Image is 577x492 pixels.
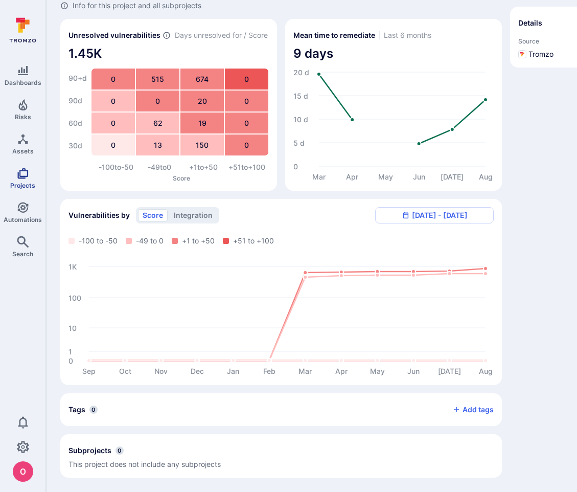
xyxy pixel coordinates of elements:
[293,139,305,147] text: 5 d
[68,68,87,88] div: 90+ d
[136,69,179,90] div: 515
[60,393,502,426] div: Collapse tags
[68,405,85,415] h2: Tags
[4,216,42,223] span: Automations
[191,367,204,375] text: Dec
[68,262,77,271] text: 1K
[119,367,131,375] text: Oct
[94,162,138,172] div: -100 to -50
[68,356,73,365] text: 0
[293,115,308,124] text: 10 d
[60,434,502,478] div: Collapse
[136,113,179,133] div: 62
[518,18,542,28] h2: Details
[68,210,130,220] span: Vulnerabilities by
[136,91,179,111] div: 0
[293,92,308,100] text: 15 d
[15,113,31,121] span: Risks
[479,172,493,182] text: Aug
[479,367,493,376] text: Aug
[293,162,298,171] text: 0
[68,46,269,62] span: 1.45K
[68,113,87,133] div: 60 d
[116,446,124,455] span: 0
[346,172,359,181] text: Apr
[60,199,502,385] div: Vulnerabilities by Source/Integration
[91,135,135,155] div: 0
[12,250,33,258] span: Search
[335,367,348,375] text: Apr
[154,367,168,375] text: Nov
[12,147,34,155] span: Assets
[68,30,160,40] h2: Unresolved vulnerabilities
[438,367,461,375] text: [DATE]
[233,236,274,246] span: +51 to +100
[91,69,135,90] div: 0
[225,91,268,111] div: 0
[169,209,217,221] button: integration
[180,69,224,90] div: 674
[180,113,224,133] div: 19
[136,135,179,155] div: 13
[312,172,326,181] text: Mar
[136,236,164,246] span: -49 to 0
[180,91,224,111] div: 20
[384,30,431,40] span: Last 6 months
[225,135,268,155] div: 0
[73,1,201,11] span: Info for this project and all subprojects
[293,46,494,62] span: 9 days
[13,461,33,482] img: ACg8ocJcCe-YbLxGm5tc0PuNRxmgP8aEm0RBXn6duO8aeMVK9zjHhw=s96-c
[180,135,224,155] div: 150
[298,367,312,375] text: Mar
[68,445,111,456] h2: Subprojects
[181,162,225,172] div: +1 to +50
[5,79,41,86] span: Dashboards
[225,69,268,90] div: 0
[370,367,385,375] text: May
[225,113,268,133] div: 0
[293,68,309,77] text: 20 d
[227,367,239,375] text: Jan
[91,113,135,133] div: 0
[413,172,425,181] text: Jun
[68,91,87,111] div: 90 d
[163,30,171,41] span: Number of vulnerabilities in status ‘Open’ ‘Triaged’ and ‘In process’ divided by score and scanne...
[182,236,215,246] span: +1 to +50
[378,172,393,181] text: May
[138,162,182,172] div: -49 to 0
[68,294,81,302] text: 100
[79,236,118,246] span: -100 to -50
[68,324,77,332] text: 10
[175,30,268,41] span: Days unresolved for / Score
[375,207,494,223] button: [DATE] - [DATE]
[68,460,221,468] span: This project does not include any subprojects
[10,182,35,189] span: Projects
[68,347,72,356] text: 1
[441,172,464,181] text: [DATE]
[68,136,87,156] div: 30 d
[13,461,33,482] div: oleg malkov
[94,174,269,182] p: Score
[407,367,420,375] text: Jun
[293,30,375,40] h2: Mean time to remediate
[444,401,494,418] button: Add tags
[89,406,98,414] span: 0
[82,367,96,375] text: Sep
[263,367,275,375] text: Feb
[91,91,135,111] div: 0
[138,209,168,221] button: score
[528,49,553,59] span: Tromzo
[225,162,269,172] div: +51 to +100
